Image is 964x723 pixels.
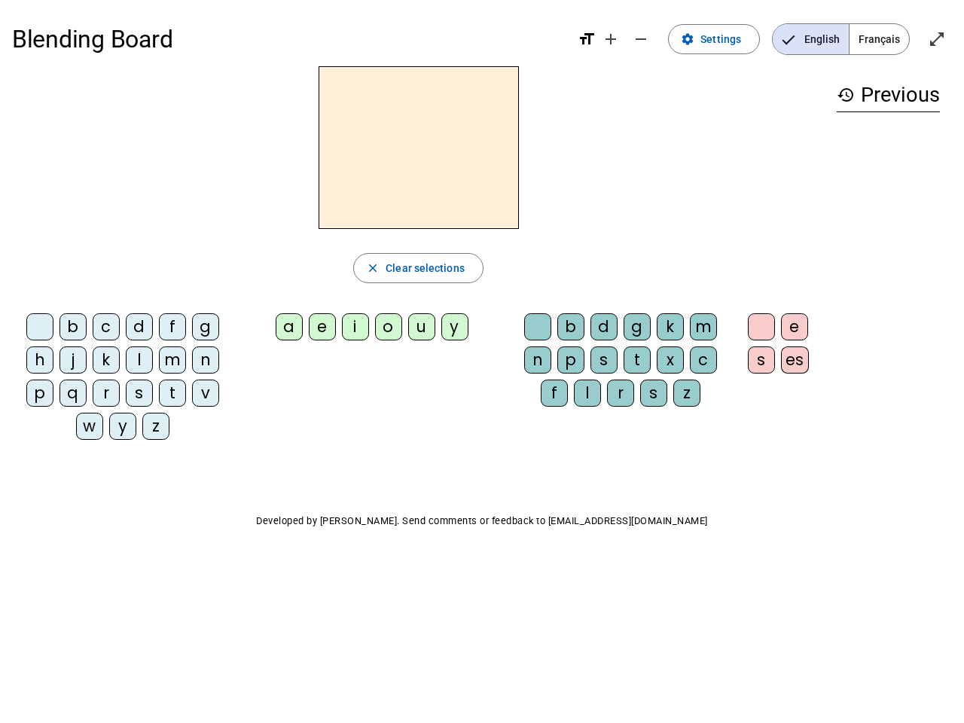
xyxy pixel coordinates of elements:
div: f [541,380,568,407]
h3: Previous [837,78,940,112]
div: w [76,413,103,440]
div: x [657,346,684,374]
button: Settings [668,24,760,54]
div: f [159,313,186,340]
div: m [690,313,717,340]
div: y [441,313,468,340]
div: u [408,313,435,340]
div: c [690,346,717,374]
mat-icon: add [602,30,620,48]
div: h [26,346,53,374]
button: Clear selections [353,253,484,283]
div: r [93,380,120,407]
div: s [748,346,775,374]
span: Settings [700,30,741,48]
button: Enter full screen [922,24,952,54]
button: Increase font size [596,24,626,54]
div: v [192,380,219,407]
div: m [159,346,186,374]
div: z [142,413,169,440]
div: a [276,313,303,340]
mat-icon: open_in_full [928,30,946,48]
mat-icon: history [837,86,855,104]
div: j [59,346,87,374]
div: b [59,313,87,340]
div: n [524,346,551,374]
span: Clear selections [386,259,465,277]
span: English [773,24,849,54]
button: Decrease font size [626,24,656,54]
div: n [192,346,219,374]
div: b [557,313,584,340]
div: d [126,313,153,340]
div: c [93,313,120,340]
mat-icon: format_size [578,30,596,48]
div: k [93,346,120,374]
mat-icon: close [366,261,380,275]
div: g [192,313,219,340]
div: q [59,380,87,407]
mat-button-toggle-group: Language selection [772,23,910,55]
div: s [590,346,618,374]
div: e [309,313,336,340]
div: d [590,313,618,340]
h1: Blending Board [12,15,566,63]
p: Developed by [PERSON_NAME]. Send comments or feedback to [EMAIL_ADDRESS][DOMAIN_NAME] [12,512,952,530]
mat-icon: settings [681,32,694,46]
div: r [607,380,634,407]
span: Français [850,24,909,54]
div: p [557,346,584,374]
div: t [624,346,651,374]
div: o [375,313,402,340]
div: s [126,380,153,407]
div: s [640,380,667,407]
mat-icon: remove [632,30,650,48]
div: i [342,313,369,340]
div: y [109,413,136,440]
div: k [657,313,684,340]
div: l [126,346,153,374]
div: z [673,380,700,407]
div: es [781,346,809,374]
div: l [574,380,601,407]
div: p [26,380,53,407]
div: e [781,313,808,340]
div: t [159,380,186,407]
div: g [624,313,651,340]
